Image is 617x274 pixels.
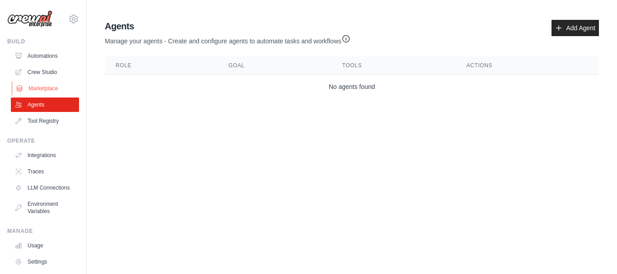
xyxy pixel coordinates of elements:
[332,56,456,75] th: Tools
[105,75,599,99] td: No agents found
[456,56,599,75] th: Actions
[7,228,79,235] div: Manage
[218,56,332,75] th: Goal
[105,56,218,75] th: Role
[552,20,599,36] a: Add Agent
[11,114,79,128] a: Tool Registry
[11,98,79,112] a: Agents
[11,255,79,269] a: Settings
[11,181,79,195] a: LLM Connections
[105,20,351,33] h2: Agents
[11,197,79,218] a: Environment Variables
[11,49,79,63] a: Automations
[105,33,351,46] p: Manage your agents - Create and configure agents to automate tasks and workflows
[12,81,80,96] a: Marketplace
[11,164,79,179] a: Traces
[11,65,79,79] a: Crew Studio
[7,10,52,28] img: Logo
[11,238,79,253] a: Usage
[7,38,79,45] div: Build
[11,148,79,163] a: Integrations
[7,137,79,144] div: Operate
